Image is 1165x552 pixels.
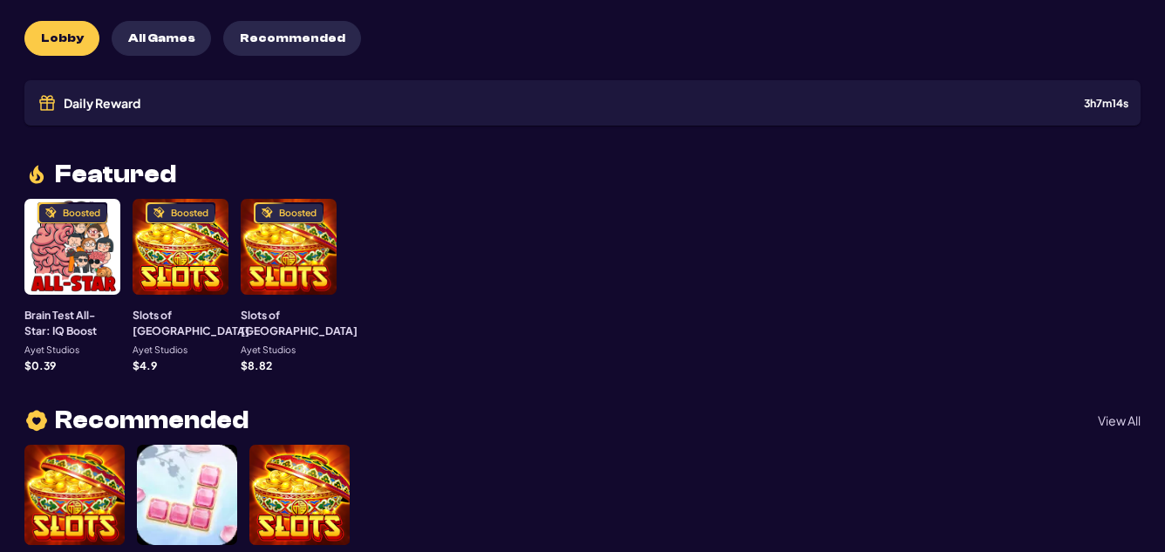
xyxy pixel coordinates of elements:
div: Boosted [279,208,317,218]
button: Recommended [223,21,361,56]
span: Recommended [240,31,345,46]
img: Gift icon [37,92,58,113]
img: Boosted [261,207,273,219]
span: Lobby [41,31,84,46]
h3: Slots of [GEOGRAPHIC_DATA] [133,307,249,339]
div: Boosted [63,208,100,218]
p: $ 8.82 [241,360,272,371]
div: Boosted [171,208,208,218]
img: Boosted [44,207,57,219]
p: Ayet Studios [24,345,79,355]
p: View All [1098,414,1141,426]
img: fire [24,162,49,187]
button: Lobby [24,21,99,56]
span: Recommended [55,408,249,433]
p: $ 0.39 [24,360,56,371]
span: Featured [55,162,176,187]
p: $ 4.9 [133,360,157,371]
span: Daily Reward [64,97,140,109]
img: Boosted [153,207,165,219]
h3: Brain Test All-Star: IQ Boost [24,307,120,339]
button: All Games [112,21,211,56]
h3: Slots of [GEOGRAPHIC_DATA] [241,307,358,339]
img: heart [24,408,49,433]
p: Ayet Studios [133,345,187,355]
div: 3 h 7 m 14 s [1084,98,1128,108]
span: All Games [128,31,195,46]
p: Ayet Studios [241,345,296,355]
